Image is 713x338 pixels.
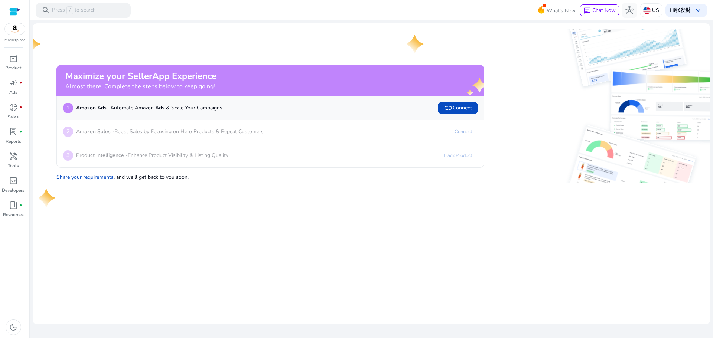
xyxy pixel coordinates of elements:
[583,7,591,14] span: chat
[5,23,25,35] img: amazon.svg
[444,104,472,112] span: Connect
[9,103,18,112] span: donut_small
[42,6,51,15] span: search
[3,211,24,218] p: Resources
[76,151,228,159] p: Enhance Product Visibility & Listing Quality
[65,83,216,90] h4: Almost there! Complete the steps below to keep going!
[4,37,25,43] p: Marketplace
[56,174,114,181] a: Share your requirements
[438,102,478,114] button: linkConnect
[8,163,19,169] p: Tools
[56,170,484,181] p: , and we'll get back to you soon.
[63,103,73,113] p: 1
[76,128,114,135] b: Amazon Sales -
[65,71,216,82] h2: Maximize your SellerApp Experience
[19,204,22,207] span: fiber_manual_record
[2,187,25,194] p: Developers
[625,6,634,15] span: hub
[63,127,73,137] p: 2
[66,6,73,14] span: /
[9,89,17,96] p: Ads
[63,150,73,161] p: 3
[9,201,18,210] span: book_4
[592,7,616,14] span: Chat Now
[449,126,478,138] a: Connect
[580,4,619,16] button: chatChat Now
[19,130,22,133] span: fiber_manual_record
[643,7,651,14] img: us.svg
[76,104,110,111] b: Amazon Ads -
[547,4,576,17] span: What's New
[9,323,18,332] span: dark_mode
[622,3,637,18] button: hub
[6,138,21,145] p: Reports
[9,78,18,87] span: campaign
[8,114,19,120] p: Sales
[407,35,425,53] img: one-star.svg
[9,127,18,136] span: lab_profile
[444,104,453,112] span: link
[24,35,42,53] img: one-star.svg
[9,176,18,185] span: code_blocks
[52,6,96,14] p: Press to search
[652,4,659,17] p: US
[76,152,128,159] b: Product Intelligence -
[19,81,22,84] span: fiber_manual_record
[76,104,222,112] p: Automate Amazon Ads & Scale Your Campaigns
[39,189,56,207] img: one-star.svg
[670,8,691,13] p: Hi
[9,54,18,63] span: inventory_2
[9,152,18,161] span: handyman
[437,150,478,161] a: Track Product
[76,128,264,135] p: Boost Sales by Focusing on Hero Products & Repeat Customers
[19,106,22,109] span: fiber_manual_record
[675,7,691,14] b: 张发财
[5,65,21,71] p: Product
[694,6,703,15] span: keyboard_arrow_down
